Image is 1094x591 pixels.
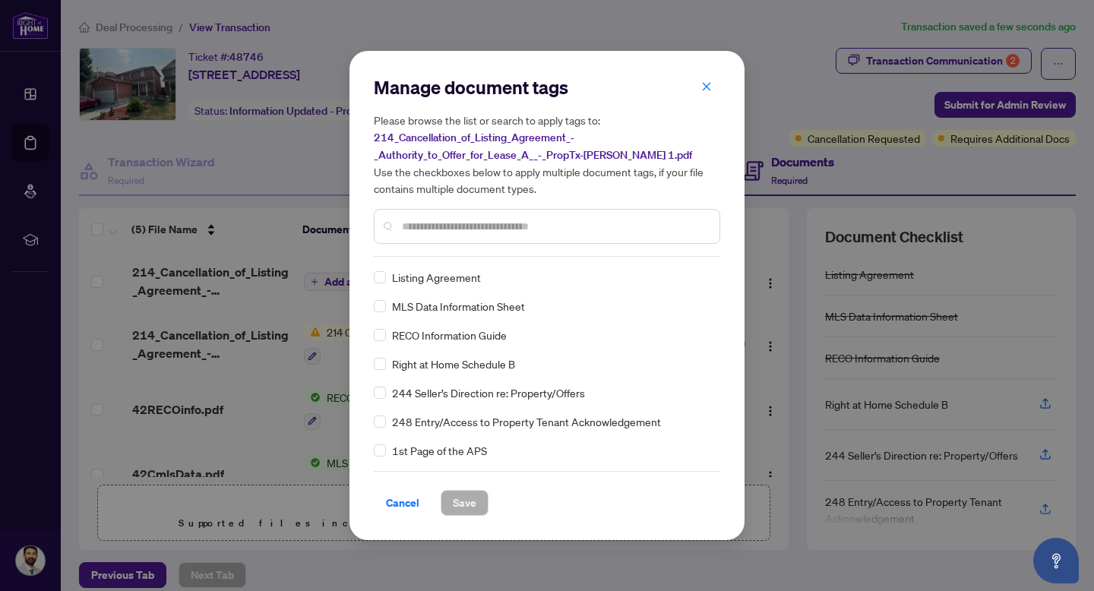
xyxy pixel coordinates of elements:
[374,75,720,100] h2: Manage document tags
[392,413,661,430] span: 248 Entry/Access to Property Tenant Acknowledgement
[374,490,432,516] button: Cancel
[441,490,489,516] button: Save
[392,442,487,459] span: 1st Page of the APS
[1033,538,1079,583] button: Open asap
[374,131,692,162] span: 214_Cancellation_of_Listing_Agreement_-_Authority_to_Offer_for_Lease_A__-_PropTx-[PERSON_NAME] 1.pdf
[392,327,507,343] span: RECO Information Guide
[392,384,585,401] span: 244 Seller’s Direction re: Property/Offers
[701,81,712,92] span: close
[392,269,481,286] span: Listing Agreement
[392,356,515,372] span: Right at Home Schedule B
[392,298,525,314] span: MLS Data Information Sheet
[374,112,720,197] h5: Please browse the list or search to apply tags to: Use the checkboxes below to apply multiple doc...
[386,491,419,515] span: Cancel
